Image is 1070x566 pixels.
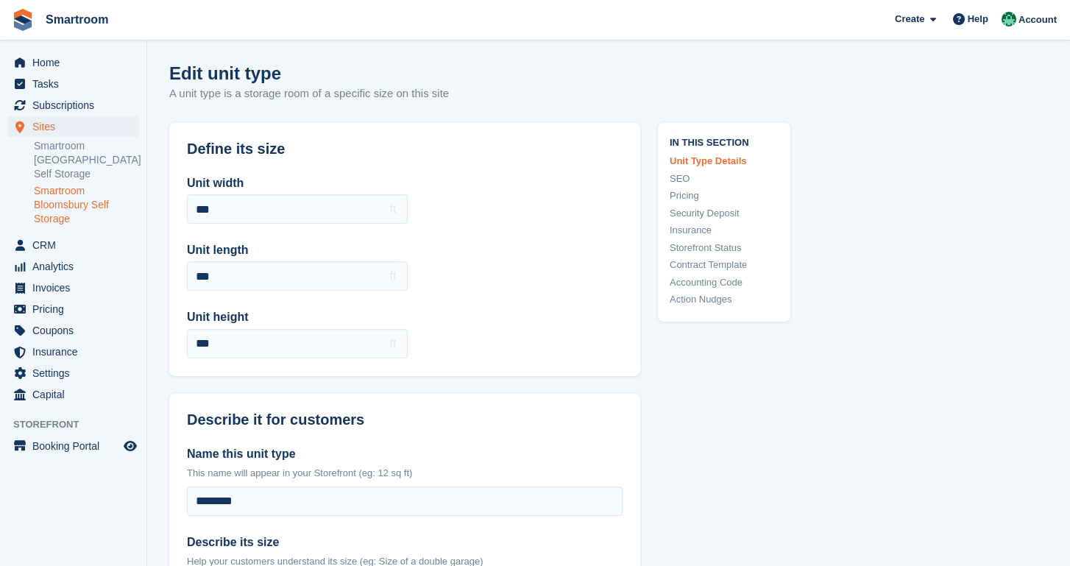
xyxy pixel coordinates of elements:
a: Pricing [670,188,779,203]
a: Storefront Status [670,241,779,255]
span: In this section [670,135,779,149]
a: menu [7,436,139,456]
span: Settings [32,363,121,383]
a: Smartroom [GEOGRAPHIC_DATA] Self Storage [34,139,139,181]
img: stora-icon-8386f47178a22dfd0bd8f6a31ec36ba5ce8667c1dd55bd0f319d3a0aa187defe.svg [12,9,34,31]
a: menu [7,235,139,255]
span: CRM [32,235,121,255]
a: Preview store [121,437,139,455]
a: SEO [670,171,779,186]
a: Contract Template [670,258,779,272]
span: Analytics [32,256,121,277]
a: menu [7,95,139,116]
img: Jacob Gabriel [1002,12,1016,26]
span: Help [968,12,988,26]
span: Storefront [13,417,146,432]
a: Smartroom [40,7,114,32]
a: Unit Type Details [670,154,779,169]
a: menu [7,384,139,405]
a: menu [7,299,139,319]
label: Describe its size [187,534,623,551]
a: menu [7,52,139,73]
a: menu [7,363,139,383]
a: menu [7,277,139,298]
p: This name will appear in your Storefront (eg: 12 sq ft) [187,466,623,481]
a: Accounting Code [670,275,779,290]
a: menu [7,320,139,341]
label: Unit height [187,308,408,326]
span: Subscriptions [32,95,121,116]
span: Insurance [32,342,121,362]
h2: Describe it for customers [187,411,623,428]
a: menu [7,74,139,94]
a: Action Nudges [670,292,779,307]
span: Invoices [32,277,121,298]
span: Coupons [32,320,121,341]
label: Unit width [187,174,408,192]
span: Pricing [32,299,121,319]
span: Create [895,12,924,26]
a: menu [7,116,139,137]
span: Booking Portal [32,436,121,456]
a: menu [7,342,139,362]
span: Capital [32,384,121,405]
span: Home [32,52,121,73]
p: A unit type is a storage room of a specific size on this site [169,85,449,102]
a: menu [7,256,139,277]
h2: Define its size [187,141,623,158]
span: Sites [32,116,121,137]
h1: Edit unit type [169,63,449,83]
a: Insurance [670,223,779,238]
a: Security Deposit [670,206,779,221]
label: Name this unit type [187,445,623,463]
span: Tasks [32,74,121,94]
label: Unit length [187,241,408,259]
a: Smartroom Bloomsbury Self Storage [34,184,139,226]
span: Account [1018,13,1057,27]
